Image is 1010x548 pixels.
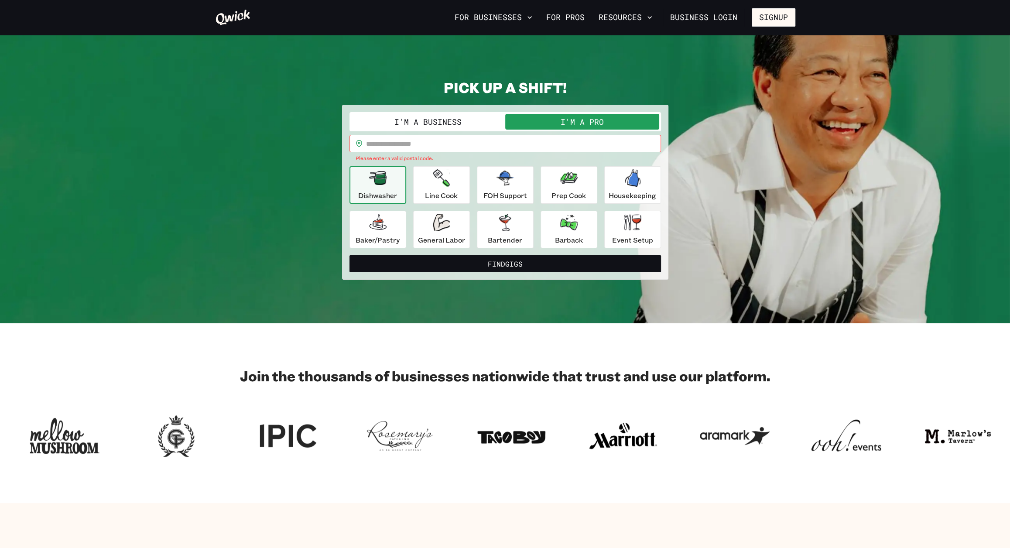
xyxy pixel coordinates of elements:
p: Barback [555,235,583,245]
button: Prep Cook [541,166,597,204]
p: Bartender [488,235,522,245]
img: Logo for IPIC [253,412,323,459]
button: FindGigs [349,255,661,273]
button: I'm a Business [351,114,505,130]
p: FOH Support [483,190,527,201]
button: I'm a Pro [505,114,659,130]
button: General Labor [413,211,470,248]
p: General Labor [418,235,465,245]
p: Dishwasher [358,190,397,201]
h2: Join the thousands of businesses nationwide that trust and use our platform. [215,367,795,384]
button: Line Cook [413,166,470,204]
button: Resources [595,10,656,25]
p: Housekeeping [609,190,656,201]
button: Bartender [477,211,534,248]
img: Logo for ooh events [811,412,881,459]
button: For Businesses [451,10,536,25]
p: Line Cook [425,190,458,201]
p: Event Setup [612,235,653,245]
img: Logo for Aramark [700,412,770,459]
a: For Pros [543,10,588,25]
img: Logo for Georgian Terrace [141,412,211,459]
img: Logo for Marriott [588,412,658,459]
button: Event Setup [604,211,661,248]
button: FOH Support [477,166,534,204]
img: Logo for Marlow's Tavern [923,412,993,459]
a: Business Login [663,8,745,27]
img: Logo for Mellow Mushroom [30,412,99,459]
button: Dishwasher [349,166,406,204]
img: Logo for Taco Boy [476,412,546,459]
button: Baker/Pastry [349,211,406,248]
p: Please enter a valid postal code. [356,154,655,163]
button: Signup [752,8,795,27]
button: Barback [541,211,597,248]
p: Prep Cook [551,190,586,201]
img: Logo for Rosemary's Catering [365,412,435,459]
h2: PICK UP A SHIFT! [342,79,668,96]
p: Baker/Pastry [356,235,400,245]
button: Housekeeping [604,166,661,204]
